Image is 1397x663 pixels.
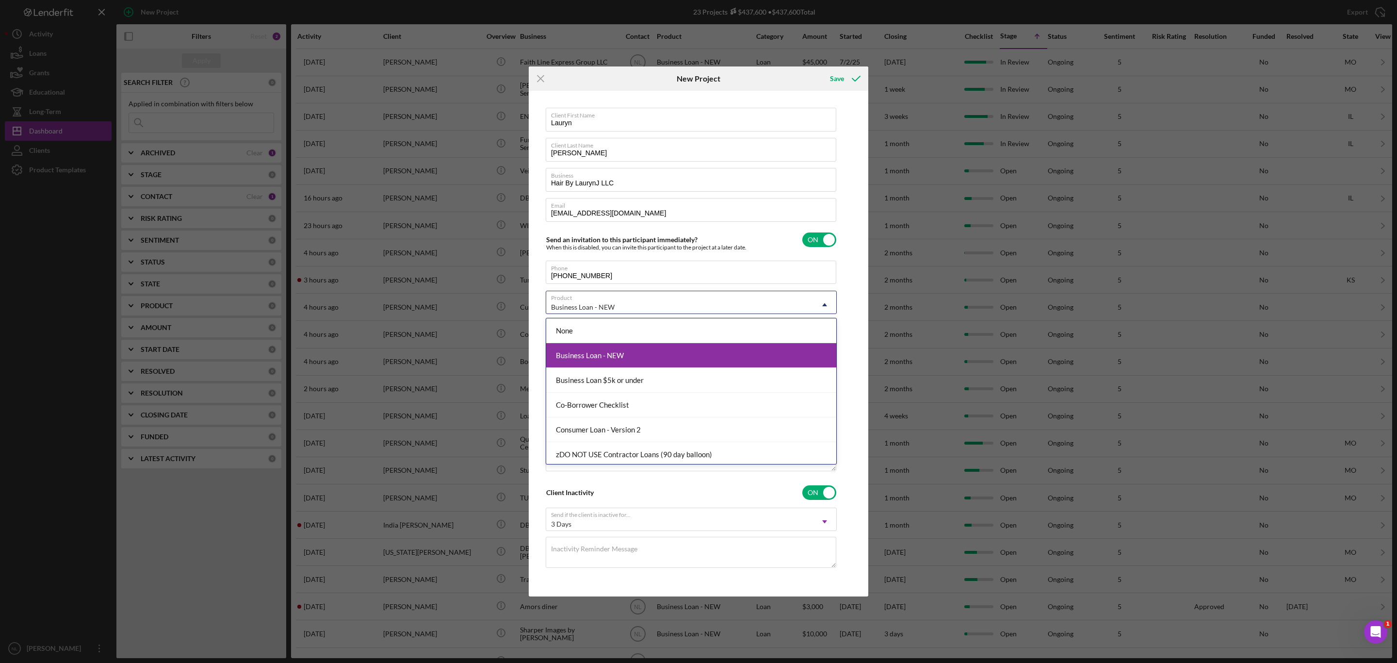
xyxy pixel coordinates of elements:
[551,303,615,311] div: Business Loan - NEW
[546,235,698,244] label: Send an invitation to this participant immediately?
[551,168,836,179] label: Business
[677,74,720,83] h6: New Project
[546,318,836,343] div: None
[820,69,868,88] button: Save
[551,545,637,553] label: Inactivity Reminder Message
[551,199,836,209] label: Email
[546,488,594,497] label: Client Inactivity
[546,343,836,368] div: Business Loan - NEW
[546,368,836,393] div: Business Loan $5k or under
[546,442,836,467] div: zDO NOT USE Contractor Loans (90 day balloon)
[551,520,571,528] div: 3 Days
[1384,620,1392,628] span: 1
[551,138,836,149] label: Client Last Name
[546,417,836,442] div: Consumer Loan - Version 2
[551,261,836,272] label: Phone
[546,393,836,417] div: Co-Borrower Checklist
[551,108,836,119] label: Client First Name
[1364,620,1387,644] iframe: Intercom live chat
[830,69,844,88] div: Save
[546,244,747,251] div: When this is disabled, you can invite this participant to the project at a later date.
